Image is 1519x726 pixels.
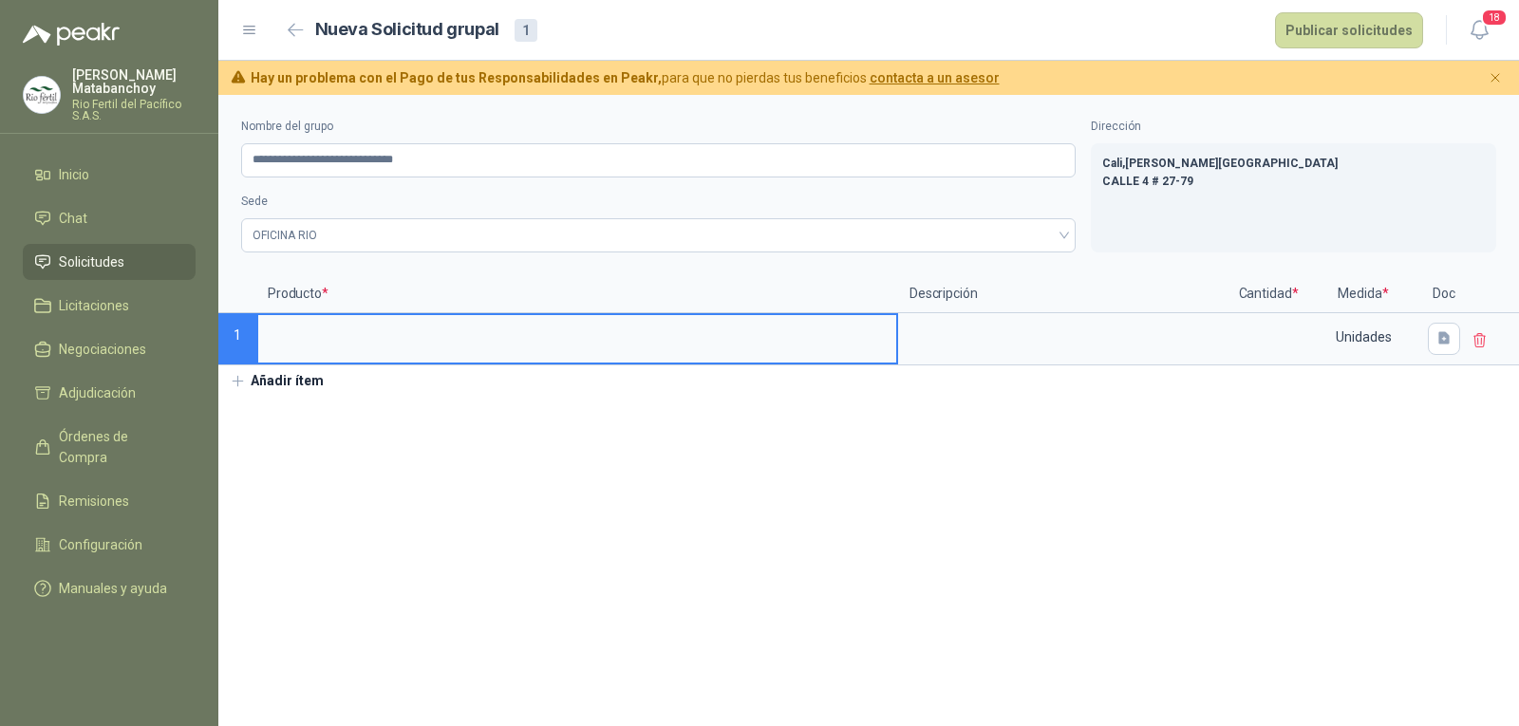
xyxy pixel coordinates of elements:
[1462,13,1496,47] button: 18
[23,200,196,236] a: Chat
[72,68,196,95] p: [PERSON_NAME] Matabanchoy
[23,570,196,606] a: Manuales y ayuda
[59,491,129,512] span: Remisiones
[23,527,196,563] a: Configuración
[1230,275,1306,313] p: Cantidad
[1484,66,1508,90] button: Cerrar
[23,23,120,46] img: Logo peakr
[72,99,196,121] p: Rio Fertil del Pacífico S.A.S.
[1102,155,1485,173] p: Cali , [PERSON_NAME][GEOGRAPHIC_DATA]
[24,77,60,113] img: Company Logo
[23,157,196,193] a: Inicio
[23,419,196,475] a: Órdenes de Compra
[59,578,167,599] span: Manuales y ayuda
[256,275,898,313] p: Producto
[1091,118,1496,136] label: Dirección
[251,70,662,85] b: Hay un problema con el Pago de tus Responsabilidades en Peakr,
[898,275,1230,313] p: Descripción
[870,70,1000,85] a: contacta a un asesor
[59,295,129,316] span: Licitaciones
[23,244,196,280] a: Solicitudes
[241,193,1076,211] label: Sede
[241,118,1076,136] label: Nombre del grupo
[1308,315,1418,359] div: Unidades
[315,16,499,44] h2: Nueva Solicitud grupal
[1275,12,1423,48] button: Publicar solicitudes
[59,426,178,468] span: Órdenes de Compra
[1306,275,1420,313] p: Medida
[59,534,142,555] span: Configuración
[59,339,146,360] span: Negociaciones
[23,375,196,411] a: Adjudicación
[1102,173,1485,191] p: CALLE 4 # 27-79
[59,164,89,185] span: Inicio
[59,251,124,272] span: Solicitudes
[1420,275,1468,313] p: Doc
[218,365,335,398] button: Añadir ítem
[59,382,136,403] span: Adjudicación
[23,288,196,324] a: Licitaciones
[59,208,87,229] span: Chat
[253,221,1064,250] span: OFICINA RIO
[23,331,196,367] a: Negociaciones
[251,67,1000,88] span: para que no pierdas tus beneficios
[515,19,537,42] div: 1
[218,313,256,365] p: 1
[23,483,196,519] a: Remisiones
[1481,9,1508,27] span: 18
